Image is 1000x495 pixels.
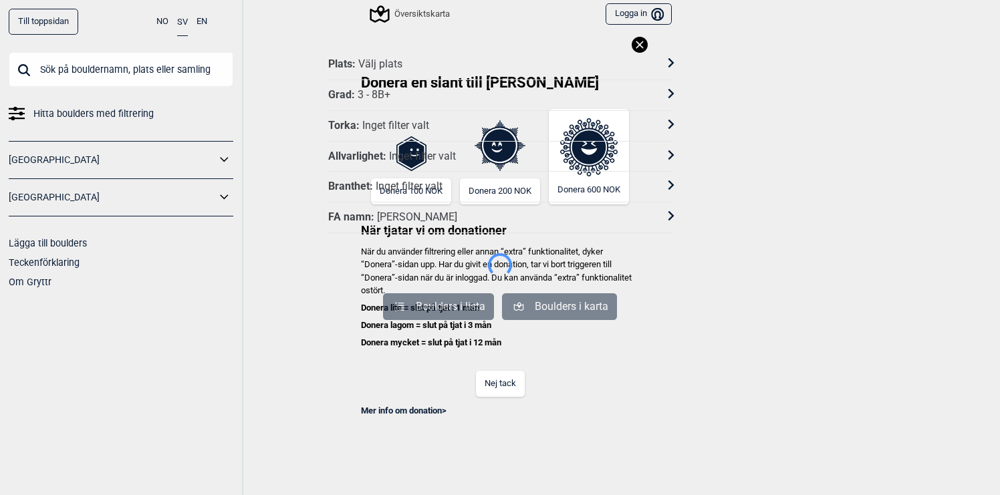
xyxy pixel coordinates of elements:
[383,293,494,320] button: Boulders i lista
[377,210,457,224] div: [PERSON_NAME]
[33,104,154,124] span: Hitta boulders med filtrering
[606,3,672,25] button: Logga in
[328,150,386,164] div: Allvarlighet :
[9,52,233,87] input: Sök på bouldernamn, plats eller samling
[502,293,617,320] button: Boulders i karta
[328,88,355,102] div: Grad :
[328,57,356,71] div: Plats :
[9,9,78,35] a: Till toppsidan
[177,9,188,36] button: SV
[9,188,216,207] a: [GEOGRAPHIC_DATA]
[328,119,360,133] div: Torka :
[362,119,429,133] div: Inget filter valt
[9,104,233,124] a: Hitta boulders med filtrering
[358,88,390,102] div: 3 - 8B+
[197,9,207,35] button: EN
[9,238,87,249] a: Lägga till boulders
[358,57,402,71] div: Välj plats
[9,150,216,170] a: [GEOGRAPHIC_DATA]
[372,6,450,22] div: Översiktskarta
[328,210,374,224] div: FA namn :
[156,9,168,35] button: NO
[9,277,51,287] a: Om Gryttr
[9,257,80,268] a: Teckenförklaring
[389,150,456,164] div: Inget filter valt
[328,180,373,194] div: Branthet :
[376,180,443,194] div: Inget filter valt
